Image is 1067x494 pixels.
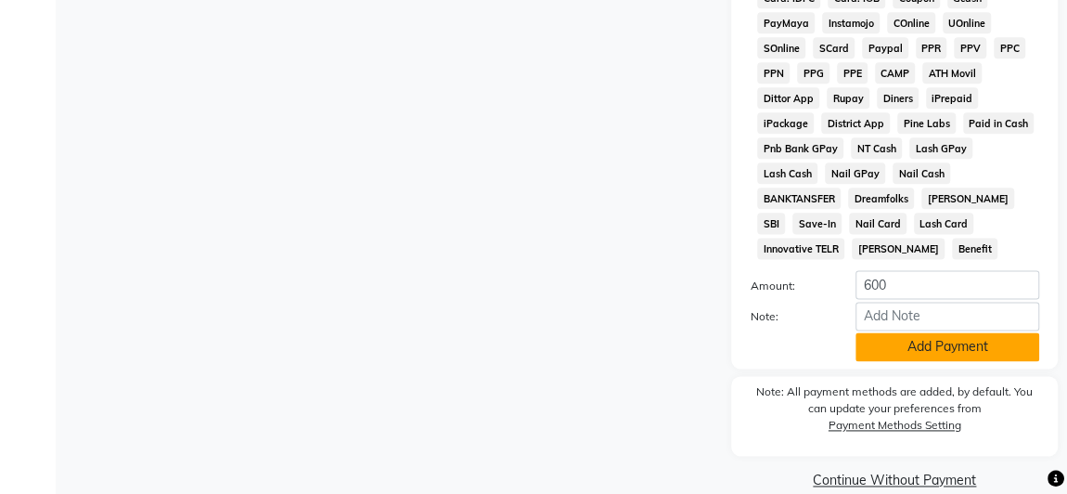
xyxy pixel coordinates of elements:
[893,162,950,184] span: Nail Cash
[897,112,956,134] span: Pine Labs
[736,278,842,294] label: Amount:
[757,213,785,234] span: SBI
[735,471,1054,490] a: Continue Without Payment
[757,188,841,209] span: BANKTANSFER
[952,238,997,259] span: Benefit
[916,37,947,58] span: PPR
[825,162,885,184] span: Nail GPay
[757,238,844,259] span: Innovative TELR
[909,137,972,159] span: Lash GPay
[862,37,908,58] span: Paypal
[757,87,819,109] span: Dittor App
[757,12,815,33] span: PayMaya
[963,112,1035,134] span: Paid in Cash
[736,308,842,325] label: Note:
[875,62,916,84] span: CAMP
[750,383,1039,441] label: Note: All payment methods are added, by default. You can update your preferences from
[954,37,986,58] span: PPV
[877,87,919,109] span: Diners
[757,162,817,184] span: Lash Cash
[757,37,805,58] span: SOnline
[852,238,945,259] span: [PERSON_NAME]
[848,188,914,209] span: Dreamfolks
[757,137,843,159] span: Pnb Bank GPay
[792,213,842,234] span: Save-In
[757,62,790,84] span: PPN
[851,137,902,159] span: NT Cash
[926,87,979,109] span: iPrepaid
[837,62,868,84] span: PPE
[827,87,869,109] span: Rupay
[855,332,1039,361] button: Add Payment
[849,213,906,234] span: Nail Card
[797,62,829,84] span: PPG
[829,417,961,434] label: Payment Methods Setting
[822,12,880,33] span: Instamojo
[757,112,814,134] span: iPackage
[922,62,982,84] span: ATH Movil
[813,37,855,58] span: SCard
[914,213,974,234] span: Lash Card
[921,188,1014,209] span: [PERSON_NAME]
[994,37,1025,58] span: PPC
[887,12,935,33] span: COnline
[943,12,992,33] span: UOnline
[821,112,890,134] span: District App
[855,270,1039,299] input: Amount
[855,302,1039,331] input: Add Note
